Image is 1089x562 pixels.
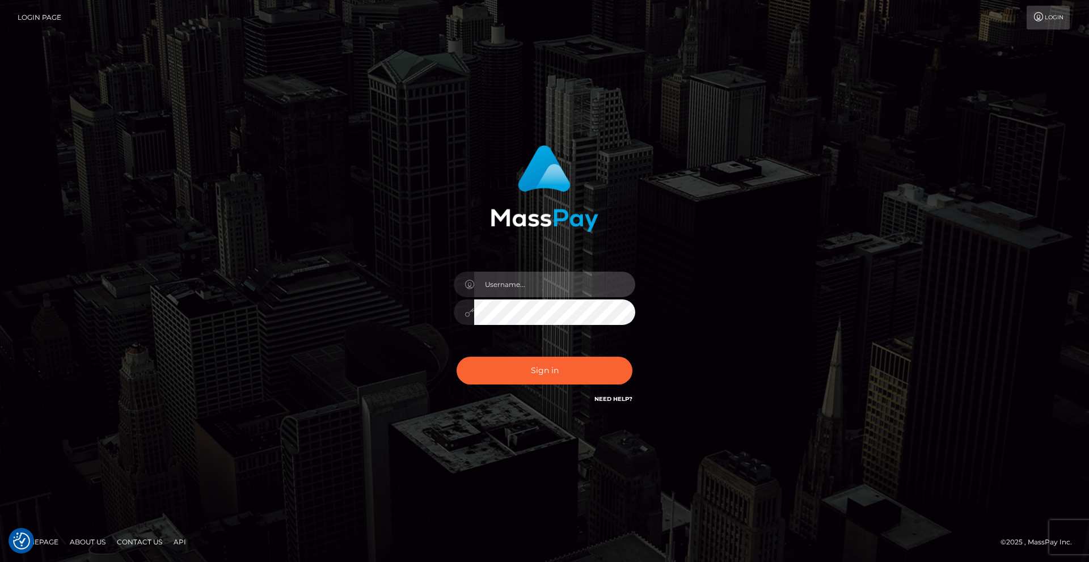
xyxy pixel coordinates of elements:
[13,533,30,550] img: Revisit consent button
[457,357,632,384] button: Sign in
[65,533,110,551] a: About Us
[112,533,167,551] a: Contact Us
[1027,6,1070,29] a: Login
[12,533,63,551] a: Homepage
[1001,536,1080,548] div: © 2025 , MassPay Inc.
[18,6,61,29] a: Login Page
[594,395,632,403] a: Need Help?
[474,272,635,297] input: Username...
[169,533,191,551] a: API
[491,145,598,232] img: MassPay Login
[13,533,30,550] button: Consent Preferences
